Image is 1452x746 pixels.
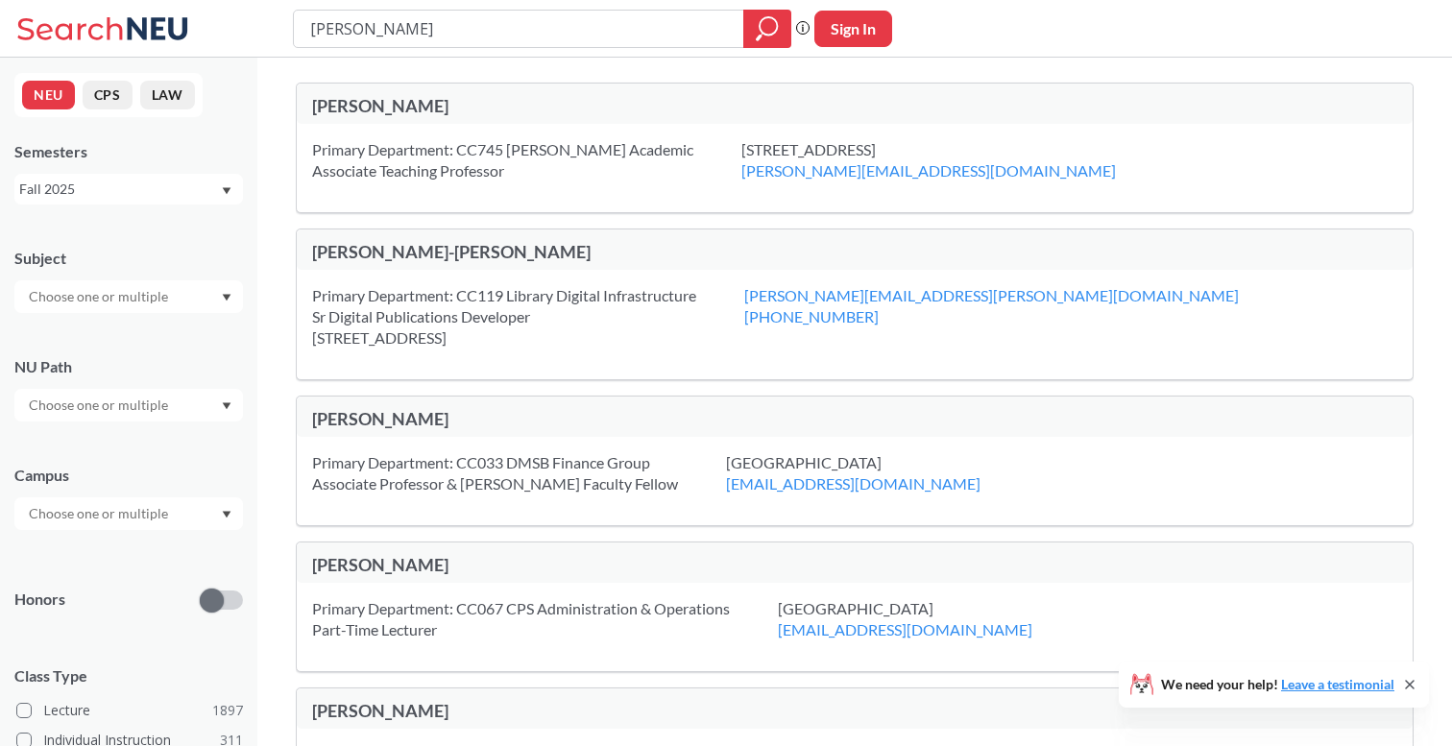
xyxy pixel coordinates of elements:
span: Class Type [14,665,243,686]
div: NU Path [14,356,243,377]
svg: magnifying glass [756,15,779,42]
input: Choose one or multiple [19,502,181,525]
div: [GEOGRAPHIC_DATA] [726,452,1028,494]
div: Subject [14,248,243,269]
button: LAW [140,81,195,109]
svg: Dropdown arrow [222,294,231,301]
button: CPS [83,81,133,109]
a: [EMAIL_ADDRESS][DOMAIN_NAME] [726,474,980,493]
div: [PERSON_NAME] [312,700,855,721]
div: Campus [14,465,243,486]
div: Dropdown arrow [14,280,243,313]
label: Lecture [16,698,243,723]
span: 1897 [212,700,243,721]
input: Choose one or multiple [19,394,181,417]
div: Primary Department: CC745 [PERSON_NAME] Academic Associate Teaching Professor [312,139,741,181]
a: Leave a testimonial [1281,676,1394,692]
div: [PERSON_NAME] [312,95,855,116]
div: [STREET_ADDRESS] [741,139,1164,181]
svg: Dropdown arrow [222,187,231,195]
div: [PERSON_NAME] [312,408,855,429]
a: [EMAIL_ADDRESS][DOMAIN_NAME] [778,620,1032,638]
div: [GEOGRAPHIC_DATA] [778,598,1080,640]
div: [PERSON_NAME] [312,554,855,575]
a: [PERSON_NAME][EMAIL_ADDRESS][PERSON_NAME][DOMAIN_NAME] [744,286,1239,304]
div: Dropdown arrow [14,389,243,421]
div: Primary Department: CC067 CPS Administration & Operations Part-Time Lecturer [312,598,778,640]
div: Primary Department: CC119 Library Digital Infrastructure Sr Digital Publications Developer [STREE... [312,285,744,349]
p: Honors [14,589,65,611]
button: NEU [22,81,75,109]
svg: Dropdown arrow [222,511,231,518]
div: Fall 2025 [19,179,220,200]
input: Class, professor, course number, "phrase" [308,12,730,45]
input: Choose one or multiple [19,285,181,308]
div: Dropdown arrow [14,497,243,530]
a: [PERSON_NAME][EMAIL_ADDRESS][DOMAIN_NAME] [741,161,1116,180]
div: [PERSON_NAME]-[PERSON_NAME] [312,241,855,262]
div: magnifying glass [743,10,791,48]
button: Sign In [814,11,892,47]
a: [PHONE_NUMBER] [744,307,879,325]
div: Semesters [14,141,243,162]
div: Fall 2025Dropdown arrow [14,174,243,205]
span: We need your help! [1161,678,1394,691]
svg: Dropdown arrow [222,402,231,410]
div: Primary Department: CC033 DMSB Finance Group Associate Professor & [PERSON_NAME] Faculty Fellow [312,452,726,494]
